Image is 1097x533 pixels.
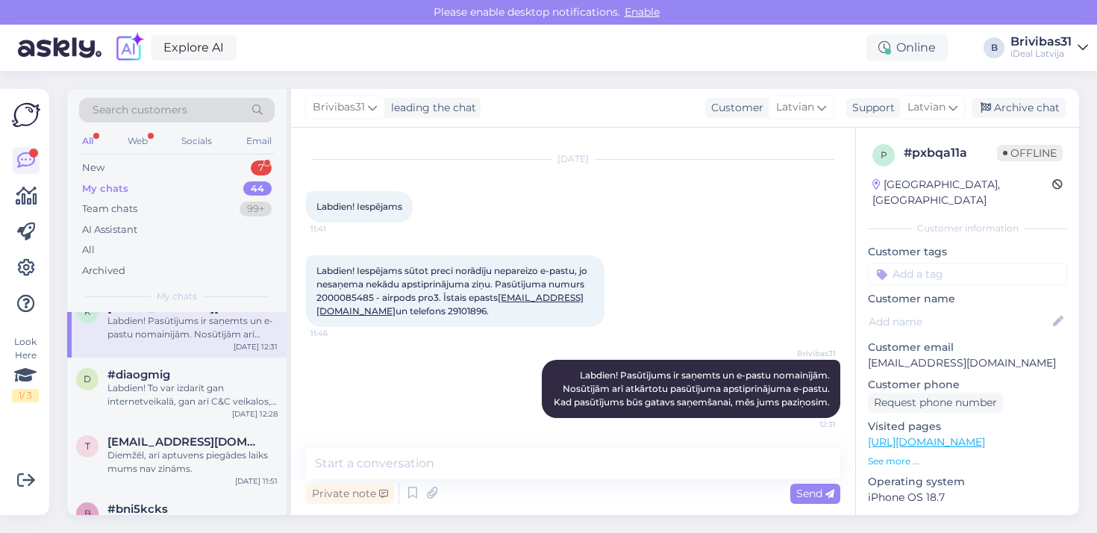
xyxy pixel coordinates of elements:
img: explore-ai [113,32,145,63]
span: 11:41 [310,223,366,234]
span: My chats [157,290,197,303]
div: Online [866,34,948,61]
div: Team chats [82,202,137,216]
span: p [881,149,887,160]
img: Askly Logo [12,101,40,129]
span: 11:46 [310,328,366,339]
span: Enable [620,5,664,19]
span: b [84,508,91,519]
a: [URL][DOMAIN_NAME] [868,435,985,449]
p: Visited pages [868,419,1067,434]
div: leading the chat [385,100,476,116]
div: iDeal Latvija [1010,48,1072,60]
p: Customer name [868,291,1067,307]
div: Archived [82,264,125,278]
div: Brivibas31 [1010,36,1072,48]
span: Brivibas31 [780,348,836,359]
div: Look Here [12,335,39,402]
p: Customer tags [868,244,1067,260]
span: Offline [997,145,1063,161]
span: Latvian [776,99,814,116]
div: Customer information [868,222,1067,235]
p: Customer email [868,340,1067,355]
span: 12:31 [780,419,836,430]
input: Add a tag [868,263,1067,285]
span: Send [796,487,834,500]
p: iPhone OS 18.7 [868,490,1067,505]
div: 1 / 3 [12,389,39,402]
div: All [79,131,96,151]
span: Brivibas31 [313,99,365,116]
p: Customer phone [868,377,1067,393]
div: Socials [178,131,215,151]
div: Archive chat [972,98,1066,118]
div: Private note [306,484,394,504]
div: [DATE] [306,152,840,166]
div: Web [125,131,151,151]
div: 44 [243,181,272,196]
div: B [984,37,1004,58]
p: Operating system [868,474,1067,490]
span: #diaogmig [107,368,170,381]
div: 7 [251,160,272,175]
a: Explore AI [151,35,237,60]
div: New [82,160,104,175]
div: AI Assistant [82,222,137,237]
span: Labdien! Iespējams sūtot preci norādīju nepareizo e-pastu, jo nesaņema nekādu apstiprinājuma ziņu... [316,265,590,317]
div: Request phone number [868,393,1003,413]
span: Latvian [907,99,946,116]
div: 99+ [240,202,272,216]
span: Search customers [93,102,187,118]
span: thetov1993@gmail.com [107,435,263,449]
p: [EMAIL_ADDRESS][DOMAIN_NAME] [868,355,1067,371]
div: [DATE] 11:51 [235,476,278,487]
span: Labdien! Pasūtījums ir saņemts un e-pastu nomainījām. Nosūtījām arī atkārtotu pasūtījuma apstipri... [554,370,832,408]
span: #bni5kcks [107,502,168,516]
span: k [84,306,91,317]
p: See more ... [868,455,1067,468]
div: Customer [705,100,763,116]
div: [GEOGRAPHIC_DATA], [GEOGRAPHIC_DATA] [872,177,1052,208]
div: # pxbqa11a [904,144,997,162]
div: Support [846,100,895,116]
span: Labdien! Iespējams [316,201,402,212]
div: All [82,243,95,258]
div: Labdien! To var izdarīt gan internetveikalā, gan arī C&C veikalos, klātienē. [107,381,278,408]
span: d [84,373,91,384]
input: Add name [869,314,1050,330]
a: Brivibas31iDeal Latvija [1010,36,1088,60]
div: Labdien! Pasūtījums ir saņemts un e-pastu nomainījām. Nosūtījām arī atkārtotu pasūtījuma apstipri... [107,314,278,341]
div: My chats [82,181,128,196]
div: [DATE] 12:28 [232,408,278,420]
div: [DATE] 12:31 [234,341,278,352]
span: t [85,440,90,452]
div: Diemžēl, arī aptuvens piegādes laiks mums nav zināms. [107,449,278,476]
p: Browser [868,511,1067,527]
div: Email [243,131,275,151]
